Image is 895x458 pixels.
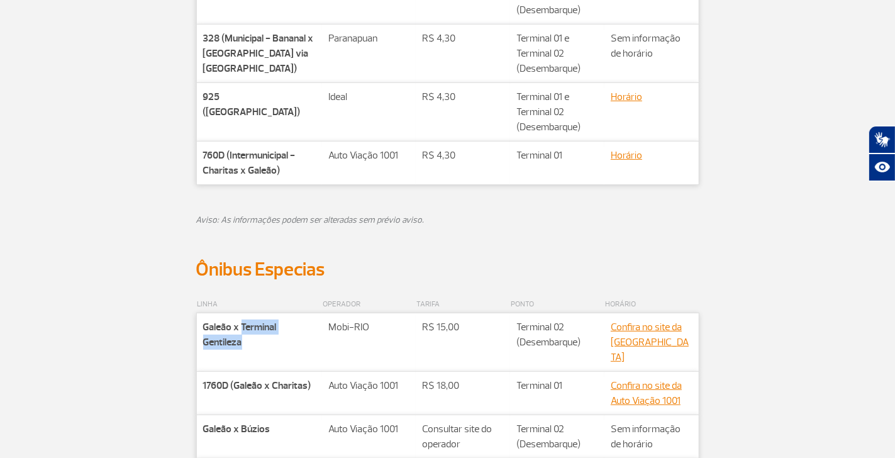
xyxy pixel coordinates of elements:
[416,297,509,312] p: TARIFA
[869,126,895,154] button: Abrir tradutor de língua de sinais.
[422,320,504,335] p: R$ 15,00
[869,126,895,181] div: Plugin de acessibilidade da Hand Talk.
[323,297,415,312] p: OPERADOR
[197,297,321,312] p: LINHA
[328,148,409,163] p: Auto Viação 1001
[322,25,416,83] td: Paranapuan
[203,379,311,392] strong: 1760D (Galeão x Charitas)
[604,25,699,83] td: Sem informação de horário
[510,142,604,185] td: Terminal 01
[869,154,895,181] button: Abrir recursos assistivos.
[605,297,698,312] p: HORÁRIO
[203,423,270,435] strong: Galeão x Búzios
[510,25,604,83] td: Terminal 01 e Terminal 02 (Desembarque)
[510,83,604,142] td: Terminal 01 e Terminal 02 (Desembarque)
[510,372,604,415] td: Terminal 01
[510,313,604,372] td: Terminal 02 (Desembarque)
[611,321,689,364] a: Confira no site da [GEOGRAPHIC_DATA]
[422,148,504,163] p: R$ 4,30
[328,89,409,104] p: Ideal
[196,215,425,225] em: Aviso: As informações podem ser alteradas sem prévio aviso.
[328,378,409,393] p: Auto Viação 1001
[422,31,504,46] p: R$ 4,30
[203,149,296,177] strong: 760D (Intermunicipal - Charitas x Galeão)
[328,422,409,437] p: Auto Viação 1001
[203,32,314,75] strong: 328 (Municipal - Bananal x [GEOGRAPHIC_DATA] via [GEOGRAPHIC_DATA])
[611,422,692,452] p: Sem informação de horário
[422,422,504,452] p: Consultar site do operador
[611,379,682,407] a: Confira no site da Auto Viação 1001
[203,91,301,118] strong: 925 ([GEOGRAPHIC_DATA])
[328,320,409,335] p: Mobi-RIO
[422,89,504,104] p: R$ 4,30
[203,321,277,349] strong: Galeão x Terminal Gentileza
[510,296,604,313] th: PONTO
[611,149,642,162] a: Horário
[611,91,642,103] a: Horário
[422,378,504,393] p: R$ 18,00
[196,258,699,281] h2: Ônibus Especias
